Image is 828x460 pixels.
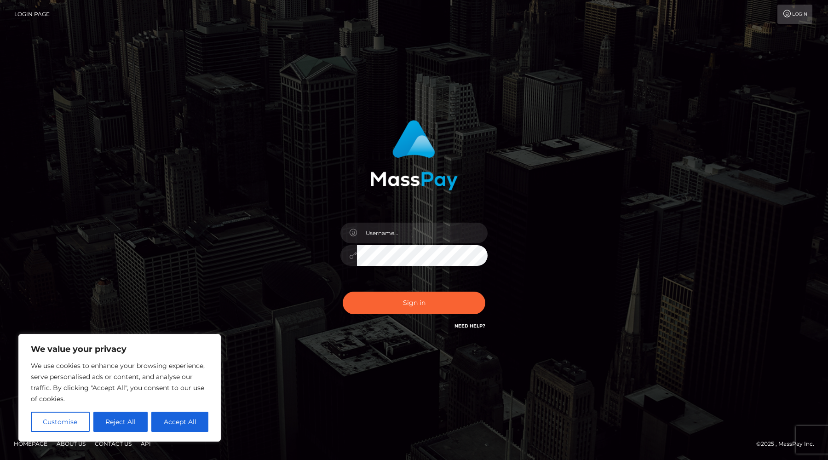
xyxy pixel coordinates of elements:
p: We use cookies to enhance your browsing experience, serve personalised ads or content, and analys... [31,360,208,404]
img: MassPay Login [370,120,458,190]
input: Username... [357,223,488,243]
button: Sign in [343,292,485,314]
p: We value your privacy [31,344,208,355]
a: Login [777,5,812,24]
a: Contact Us [91,437,135,451]
div: © 2025 , MassPay Inc. [756,439,821,449]
a: Need Help? [454,323,485,329]
a: Homepage [10,437,51,451]
button: Accept All [151,412,208,432]
a: Login Page [14,5,50,24]
a: About Us [53,437,89,451]
button: Customise [31,412,90,432]
button: Reject All [93,412,148,432]
a: API [137,437,155,451]
div: We value your privacy [18,334,221,442]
